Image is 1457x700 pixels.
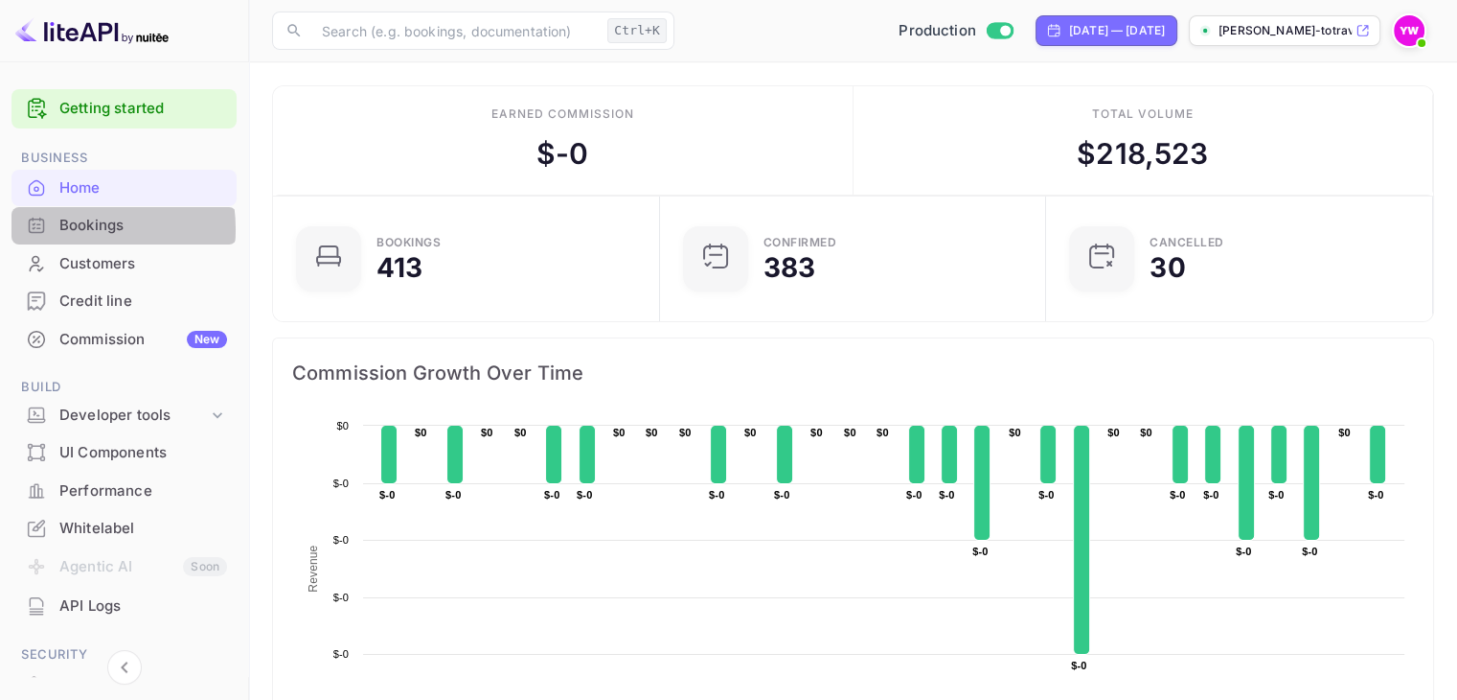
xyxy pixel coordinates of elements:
[15,15,169,46] img: LiteAPI logo
[59,291,227,313] div: Credit line
[646,427,658,438] text: $0
[1071,660,1086,671] text: $-0
[59,215,227,237] div: Bookings
[11,473,237,510] div: Performance
[891,20,1020,42] div: Switch to Sandbox mode
[11,434,237,472] div: UI Components
[11,245,237,283] div: Customers
[11,644,237,665] span: Security
[11,510,237,548] div: Whitelabel
[11,588,237,625] div: API Logs
[1218,22,1352,39] p: [PERSON_NAME]-totravel...
[59,98,227,120] a: Getting started
[11,148,237,169] span: Business
[59,253,227,275] div: Customers
[1150,237,1224,248] div: CANCELLED
[59,177,227,199] div: Home
[11,207,237,245] div: Bookings
[11,510,237,546] a: Whitelabel
[11,434,237,470] a: UI Components
[59,480,227,502] div: Performance
[445,489,461,501] text: $-0
[1302,546,1317,557] text: $-0
[1368,489,1383,501] text: $-0
[11,245,237,281] a: Customers
[1268,489,1284,501] text: $-0
[1150,254,1185,281] div: 30
[744,427,757,438] text: $0
[11,588,237,623] a: API Logs
[11,321,237,359] div: CommissionNew
[544,489,559,501] text: $-0
[11,321,237,357] a: CommissionNew
[59,442,227,464] div: UI Components
[11,283,237,320] div: Credit line
[577,489,592,501] text: $-0
[333,648,349,660] text: $-0
[810,427,823,438] text: $0
[1091,105,1194,123] div: Total volume
[333,534,349,546] text: $-0
[59,673,227,695] div: Team management
[763,237,837,248] div: Confirmed
[336,420,349,432] text: $0
[514,427,527,438] text: $0
[11,473,237,508] a: Performance
[1203,489,1218,501] text: $-0
[59,595,227,618] div: API Logs
[491,105,633,123] div: Earned commission
[1107,427,1120,438] text: $0
[376,254,422,281] div: 413
[1038,489,1054,501] text: $-0
[333,592,349,603] text: $-0
[310,12,600,50] input: Search (e.g. bookings, documentation)
[11,89,237,128] div: Getting started
[679,427,692,438] text: $0
[1009,427,1021,438] text: $0
[906,489,922,501] text: $-0
[876,427,889,438] text: $0
[481,427,493,438] text: $0
[607,18,667,43] div: Ctrl+K
[709,489,724,501] text: $-0
[774,489,789,501] text: $-0
[376,237,441,248] div: Bookings
[415,427,427,438] text: $0
[59,405,208,427] div: Developer tools
[1077,132,1208,175] div: $ 218,523
[1069,22,1165,39] div: [DATE] — [DATE]
[1394,15,1424,46] img: Yahav Winkler
[939,489,954,501] text: $-0
[972,546,988,557] text: $-0
[1140,427,1152,438] text: $0
[1338,427,1351,438] text: $0
[292,358,1414,388] span: Commission Growth Over Time
[11,170,237,205] a: Home
[307,545,320,592] text: Revenue
[763,254,815,281] div: 383
[187,331,227,348] div: New
[899,20,976,42] span: Production
[333,478,349,489] text: $-0
[844,427,856,438] text: $0
[11,207,237,243] a: Bookings
[59,518,227,540] div: Whitelabel
[11,170,237,207] div: Home
[11,283,237,318] a: Credit line
[1170,489,1185,501] text: $-0
[11,377,237,398] span: Build
[107,650,142,685] button: Collapse navigation
[379,489,395,501] text: $-0
[613,427,626,438] text: $0
[59,329,227,351] div: Commission
[11,399,237,432] div: Developer tools
[536,132,588,175] div: $ -0
[1236,546,1251,557] text: $-0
